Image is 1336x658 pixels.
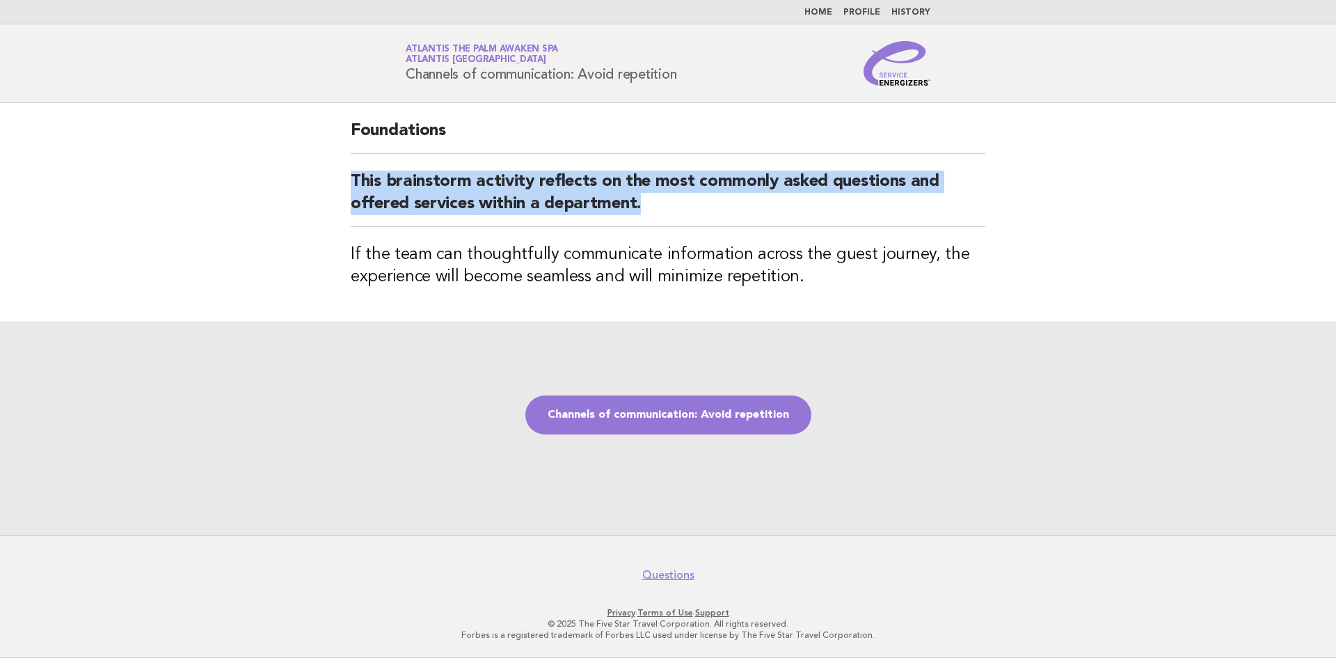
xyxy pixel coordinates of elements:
a: Support [695,608,729,618]
h2: This brainstorm activity reflects on the most commonly asked questions and offered services withi... [351,171,985,227]
a: Terms of Use [637,608,693,618]
h2: Foundations [351,120,985,154]
a: Profile [843,8,880,17]
p: © 2025 The Five Star Travel Corporation. All rights reserved. [242,618,1094,629]
h3: If the team can thoughtfully communicate information across the guest journey, the experience wil... [351,244,985,288]
a: Atlantis The Palm Awaken SpaAtlantis [GEOGRAPHIC_DATA] [406,45,558,64]
h1: Channels of communication: Avoid repetition [406,45,676,81]
a: Home [804,8,832,17]
p: · · [242,607,1094,618]
img: Service Energizers [864,41,930,86]
a: Questions [642,568,694,582]
a: History [891,8,930,17]
p: Forbes is a registered trademark of Forbes LLC used under license by The Five Star Travel Corpora... [242,629,1094,641]
a: Privacy [607,608,635,618]
span: Atlantis [GEOGRAPHIC_DATA] [406,56,546,65]
a: Channels of communication: Avoid repetition [525,395,811,434]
